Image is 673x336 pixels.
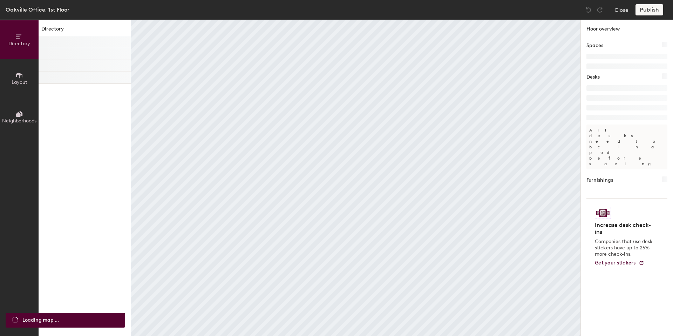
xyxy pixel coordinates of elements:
[595,260,644,266] a: Get your stickers
[596,6,603,13] img: Redo
[39,25,131,36] h1: Directory
[586,125,667,169] p: All desks need to be in a pod before saving
[586,176,613,184] h1: Furnishings
[614,4,628,15] button: Close
[6,5,69,14] div: Oakville Office, 1st Floor
[581,20,673,36] h1: Floor overview
[22,316,59,324] span: Loading map ...
[131,20,580,336] canvas: Map
[586,42,603,49] h1: Spaces
[12,79,27,85] span: Layout
[8,41,30,47] span: Directory
[595,238,655,257] p: Companies that use desk stickers have up to 25% more check-ins.
[595,207,611,219] img: Sticker logo
[595,222,655,236] h4: Increase desk check-ins
[586,73,600,81] h1: Desks
[585,6,592,13] img: Undo
[595,260,636,266] span: Get your stickers
[2,118,36,124] span: Neighborhoods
